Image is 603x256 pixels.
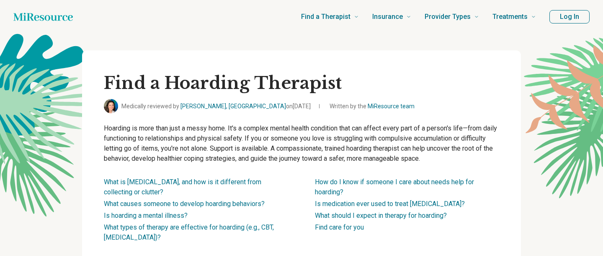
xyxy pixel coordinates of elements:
[286,103,311,110] span: on [DATE]
[315,223,364,231] a: Find care for you
[104,212,188,219] a: Is hoarding a mental illness?
[330,102,415,111] span: Written by the
[368,103,415,110] a: MiResource team
[425,11,471,23] span: Provider Types
[13,8,73,25] a: Home page
[104,223,274,241] a: What types of therapy are effective for hoarding (e.g., CBT, [MEDICAL_DATA])?
[180,103,286,110] a: [PERSON_NAME], [GEOGRAPHIC_DATA]
[315,200,465,208] a: Is medication ever used to treat [MEDICAL_DATA]?
[104,200,265,208] a: What causes someone to develop hoarding behaviors?
[315,178,474,196] a: How do I know if someone I care about needs help for hoarding?
[301,11,350,23] span: Find a Therapist
[104,72,499,94] h1: Find a Hoarding Therapist
[372,11,403,23] span: Insurance
[121,102,311,111] span: Medically reviewed by
[315,212,447,219] a: What should I expect in therapy for hoarding?
[549,10,590,24] button: Log In
[492,11,528,23] span: Treatments
[104,123,499,164] p: Hoarding is more than just a messy home. It's a complex mental health condition that can affect e...
[104,178,261,196] a: What is [MEDICAL_DATA], and how is it different from collecting or clutter?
